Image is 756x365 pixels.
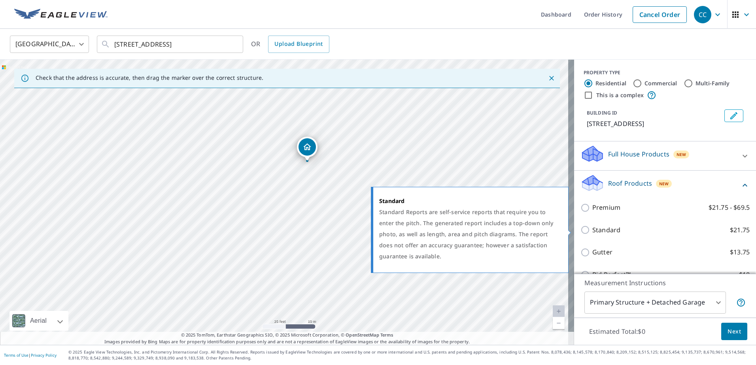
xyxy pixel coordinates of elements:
a: OpenStreetMap [346,332,379,338]
span: Your report will include the primary structure and a detached garage if one exists. [736,298,746,307]
p: BUILDING ID [587,109,617,116]
p: $21.75 - $69.5 [709,203,750,213]
div: [GEOGRAPHIC_DATA] [10,33,89,55]
input: Search by address or latitude-longitude [114,33,227,55]
p: [STREET_ADDRESS] [587,119,721,128]
a: Terms of Use [4,352,28,358]
div: CC [694,6,711,23]
p: Full House Products [608,149,669,159]
span: Upload Blueprint [274,39,323,49]
a: Current Level 20, Zoom Out [553,317,565,329]
a: Upload Blueprint [268,36,329,53]
p: $21.75 [730,225,750,235]
a: Privacy Policy [31,352,57,358]
div: Aerial [9,311,68,331]
label: Multi-Family [696,79,730,87]
span: New [659,181,669,187]
p: © 2025 Eagle View Technologies, Inc. and Pictometry International Corp. All Rights Reserved. Repo... [68,349,752,361]
span: New [677,151,686,158]
p: Bid Perfect™ [592,270,631,280]
p: Estimated Total: $0 [583,323,652,340]
div: Full House ProductsNew [580,145,750,167]
p: $18 [739,270,750,280]
p: Check that the address is accurate, then drag the marker over the correct structure. [36,74,263,81]
button: Edit building 1 [724,109,743,122]
a: Cancel Order [633,6,687,23]
a: Terms [380,332,393,338]
a: Current Level 20, Zoom In Disabled [553,305,565,317]
div: Primary Structure + Detached Garage [584,292,726,314]
div: Dropped pin, building 1, Residential property, 402 N Oakwood Ave Brandon, FL 33510 [297,137,318,161]
button: Next [721,323,747,341]
span: Next [728,327,741,337]
label: Residential [595,79,626,87]
div: PROPERTY TYPE [584,69,747,76]
div: Roof ProductsNew [580,174,750,196]
p: Premium [592,203,620,213]
p: Roof Products [608,179,652,188]
p: $13.75 [730,247,750,257]
p: Standard [592,225,620,235]
div: OR [251,36,329,53]
img: EV Logo [14,9,108,21]
p: Gutter [592,247,612,257]
span: © 2025 TomTom, Earthstar Geographics SIO, © 2025 Microsoft Corporation, © [181,332,393,339]
div: Standard Reports are self-service reports that require you to enter the pitch. The generated repo... [379,207,558,262]
p: | [4,353,57,357]
strong: Standard [379,197,404,205]
p: Measurement Instructions [584,278,746,288]
label: This is a complex [596,91,644,99]
div: Aerial [28,311,49,331]
button: Close [546,73,557,83]
label: Commercial [644,79,677,87]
